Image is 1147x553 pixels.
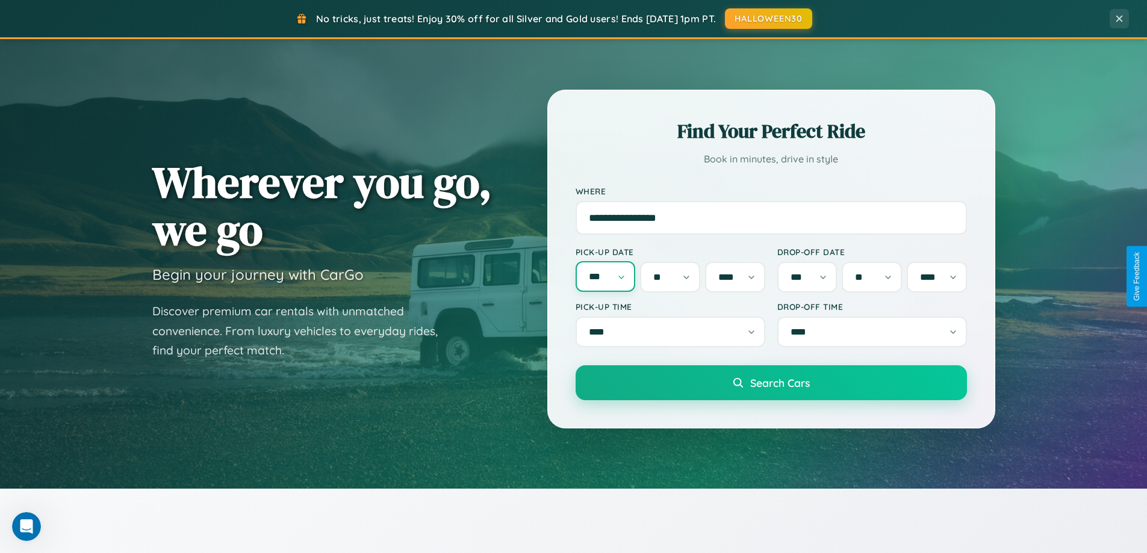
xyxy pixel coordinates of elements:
[1133,252,1141,301] div: Give Feedback
[152,265,364,283] h3: Begin your journey with CarGo
[576,150,967,168] p: Book in minutes, drive in style
[576,365,967,400] button: Search Cars
[725,8,812,29] button: HALLOWEEN30
[576,247,765,257] label: Pick-up Date
[777,301,967,312] label: Drop-off Time
[576,118,967,144] h2: Find Your Perfect Ride
[316,13,716,25] span: No tricks, just treats! Enjoy 30% off for all Silver and Gold users! Ends [DATE] 1pm PT.
[576,186,967,196] label: Where
[12,512,41,541] iframe: Intercom live chat
[152,301,453,360] p: Discover premium car rentals with unmatched convenience. From luxury vehicles to everyday rides, ...
[152,158,492,253] h1: Wherever you go, we go
[777,247,967,257] label: Drop-off Date
[576,301,765,312] label: Pick-up Time
[750,376,810,389] span: Search Cars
